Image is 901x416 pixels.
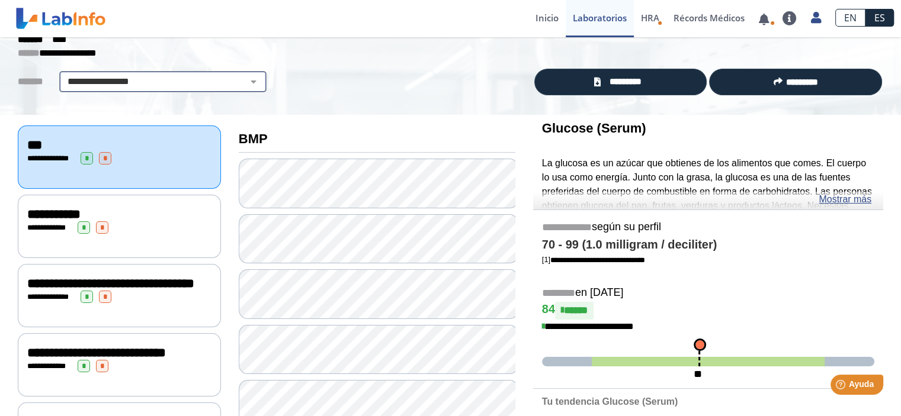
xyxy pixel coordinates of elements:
[542,221,874,234] h5: según su perfil
[865,9,894,27] a: ES
[542,238,874,252] h4: 70 - 99 (1.0 milligram / deciliter)
[796,370,888,403] iframe: Help widget launcher
[542,396,678,407] b: Tu tendencia Glucose (Serum)
[835,9,865,27] a: EN
[239,131,268,146] b: BMP
[542,156,874,255] p: La glucosa es un azúcar que obtienes de los alimentos que comes. El cuerpo lo usa como energía. J...
[542,286,874,300] h5: en [DATE]
[641,12,659,24] span: HRA
[542,302,874,320] h4: 84
[542,255,645,264] a: [1]
[819,192,871,207] a: Mostrar más
[542,121,646,136] b: Glucose (Serum)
